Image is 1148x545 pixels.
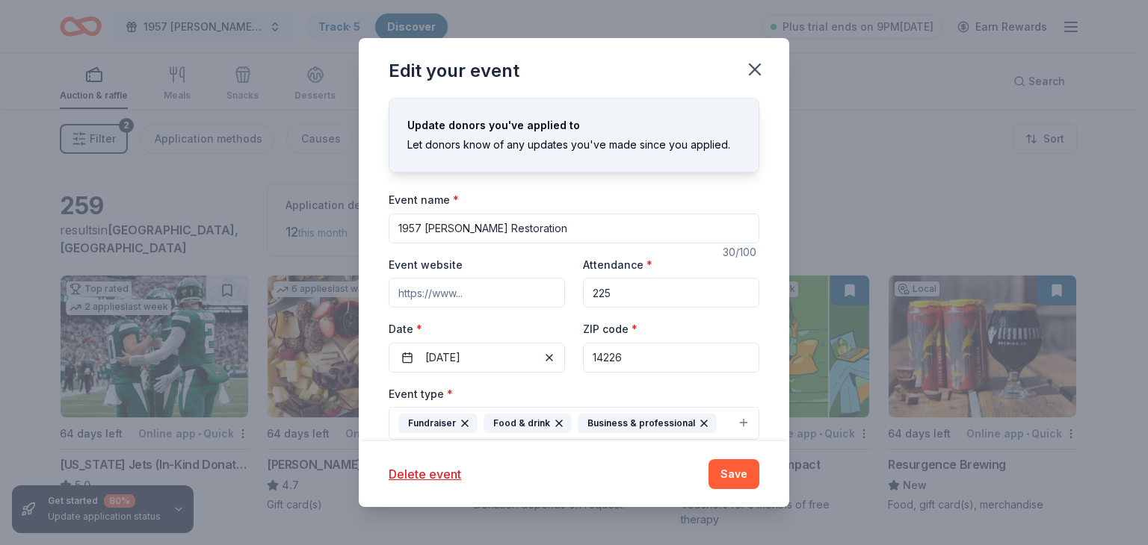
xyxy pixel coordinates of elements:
label: Attendance [583,258,652,272]
button: Save [709,459,759,489]
input: https://www... [389,278,565,308]
div: 30 /100 [723,243,759,261]
div: Let donors know of any updates you've made since you applied. [407,136,741,154]
input: Spring Fundraiser [389,214,759,243]
button: FundraiserFood & drinkBusiness & professional [389,407,759,440]
input: 12345 (U.S. only) [583,343,759,373]
div: Business & professional [578,414,717,433]
label: Event type [389,387,453,402]
label: Date [389,322,565,337]
button: [DATE] [389,343,565,373]
div: Fundraiser [398,414,478,433]
label: Event website [389,258,463,272]
div: Update donors you've applied to [407,116,741,134]
div: Edit your event [389,59,519,83]
div: Food & drink [484,414,572,433]
label: ZIP code [583,322,638,337]
label: Event name [389,193,459,208]
button: Delete event [389,465,461,483]
input: 20 [583,278,759,308]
